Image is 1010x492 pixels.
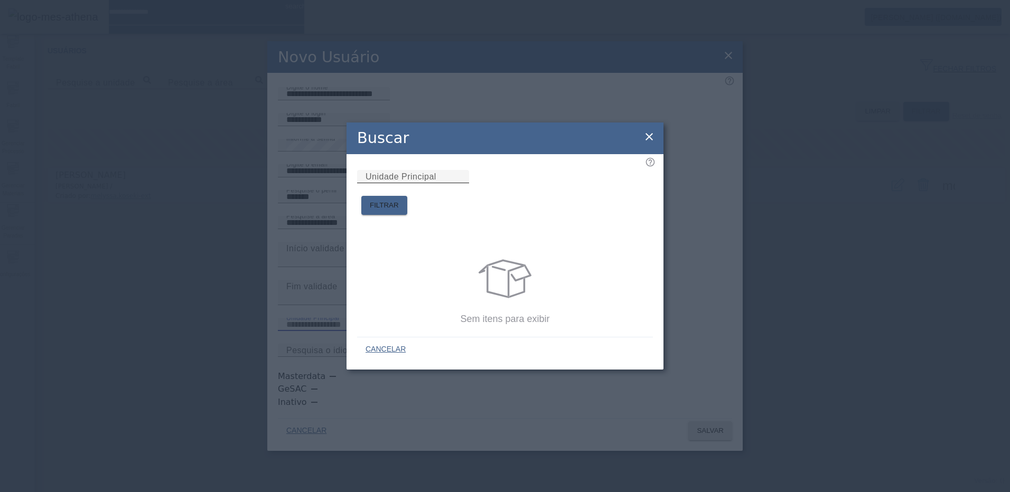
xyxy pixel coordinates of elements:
[366,344,406,355] span: CANCELAR
[360,312,650,326] p: Sem itens para exibir
[361,196,407,215] button: FILTRAR
[357,127,409,149] h2: Buscar
[370,200,399,211] span: FILTRAR
[366,172,436,181] mat-label: Unidade Principal
[357,340,414,359] button: CANCELAR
